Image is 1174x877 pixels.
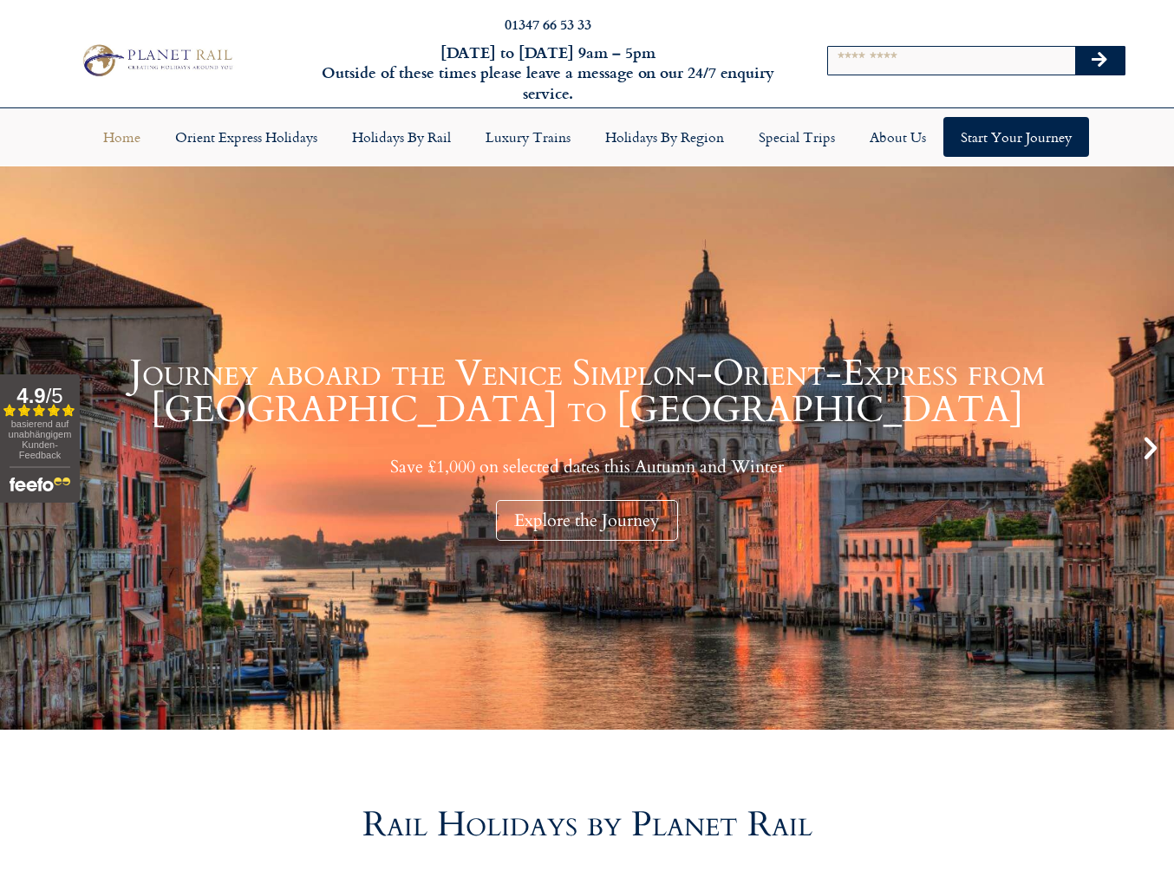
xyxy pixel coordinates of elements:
a: Holidays by Rail [335,117,468,157]
a: 01347 66 53 33 [505,14,591,34]
a: About Us [852,117,943,157]
h6: [DATE] to [DATE] 9am – 5pm Outside of these times please leave a message on our 24/7 enquiry serv... [317,42,779,103]
h1: Journey aboard the Venice Simplon-Orient-Express from [GEOGRAPHIC_DATA] to [GEOGRAPHIC_DATA] [43,355,1131,428]
button: Search [1075,47,1125,75]
nav: Menu [9,117,1165,157]
p: Save £1,000 on selected dates this Autumn and Winter [43,456,1131,477]
a: Start your Journey [943,117,1089,157]
a: Orient Express Holidays [158,117,335,157]
div: Explore the Journey [496,500,678,541]
a: Holidays by Region [588,117,741,157]
img: Planet Rail Train Holidays Logo [76,41,237,80]
a: Home [86,117,158,157]
div: Next slide [1136,433,1165,463]
a: Special Trips [741,117,852,157]
a: Luxury Trains [468,117,588,157]
h2: Rail Holidays by Planet Rail [93,808,1081,842]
